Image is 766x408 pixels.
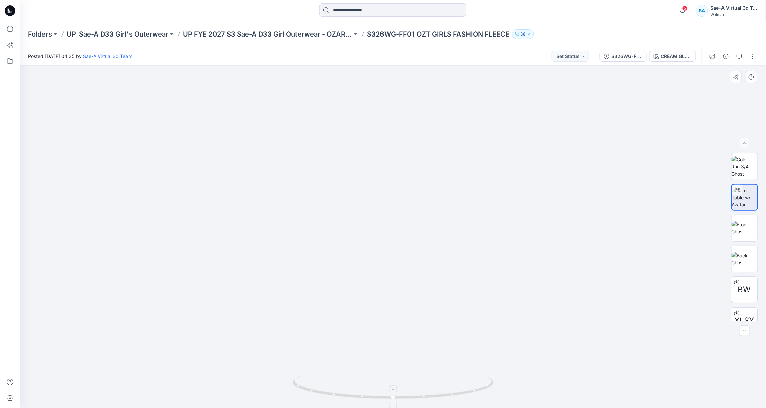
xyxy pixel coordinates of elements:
[711,4,758,12] div: Sae-A Virtual 3d Team
[696,5,708,17] div: SA
[732,221,758,235] img: Front Ghost
[367,29,509,39] p: S326WG-FF01_OZT GIRLS FASHION FLEECE
[732,156,758,177] img: Color Run 3/4 Ghost
[735,315,755,327] span: XLSX
[520,30,526,38] p: 38
[720,51,731,62] button: Details
[649,51,696,62] button: CREAM GLAZE
[661,53,692,60] div: CREAM GLAZE
[67,29,168,39] a: UP_Sae-A D33 Girl's Outerwear
[682,6,688,11] span: 5
[183,29,352,39] a: UP FYE 2027 S3 Sae-A D33 Girl Outerwear - OZARK TRAIL
[732,252,758,266] img: Back Ghost
[28,53,132,60] span: Posted [DATE] 04:35 by
[738,284,751,296] span: BW
[711,12,758,17] div: Walmart
[611,53,642,60] div: S326WG-FF01_FULL COLORWAYS
[732,187,757,208] img: Turn Table w/ Avatar
[28,29,52,39] a: Folders
[600,51,647,62] button: S326WG-FF01_FULL COLORWAYS
[512,29,534,39] button: 38
[83,53,132,59] a: Sae-A Virtual 3d Team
